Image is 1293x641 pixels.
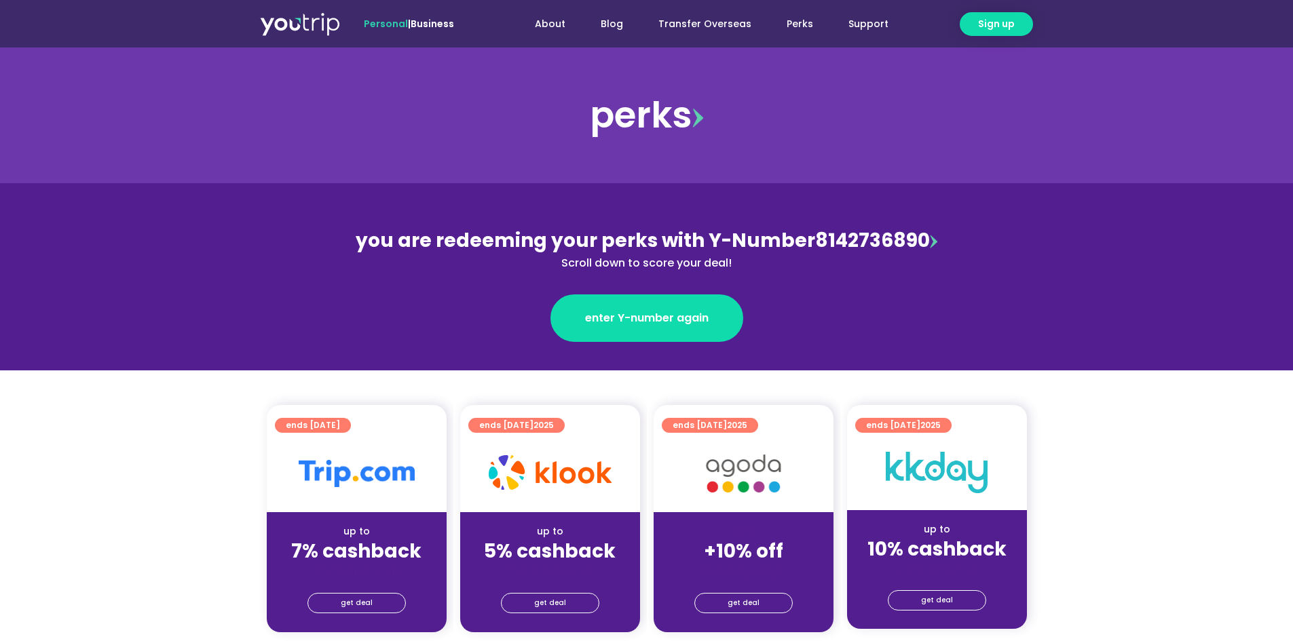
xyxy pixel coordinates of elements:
[550,294,743,342] a: enter Y-number again
[364,17,454,31] span: |
[585,310,709,326] span: enter Y-number again
[307,593,406,613] a: get deal
[960,12,1033,36] a: Sign up
[920,419,941,431] span: 2025
[275,418,351,433] a: ends [DATE]
[468,418,565,433] a: ends [DATE]2025
[286,418,340,433] span: ends [DATE]
[533,419,554,431] span: 2025
[673,418,747,433] span: ends [DATE]
[731,524,756,538] span: up to
[411,17,454,31] a: Business
[831,12,906,37] a: Support
[867,536,1007,562] strong: 10% cashback
[694,593,793,613] a: get deal
[471,564,629,578] div: (for stays only)
[583,12,641,37] a: Blog
[921,591,953,610] span: get deal
[855,418,952,433] a: ends [DATE]2025
[888,590,986,610] a: get deal
[728,594,760,613] span: get deal
[356,227,815,254] span: you are redeeming your perks with Y-Number
[501,593,599,613] a: get deal
[352,227,941,271] div: 8142736890
[291,538,421,564] strong: 7% cashback
[517,12,583,37] a: About
[641,12,769,37] a: Transfer Overseas
[866,418,941,433] span: ends [DATE]
[662,418,758,433] a: ends [DATE]2025
[471,524,629,539] div: up to
[491,12,906,37] nav: Menu
[484,538,616,564] strong: 5% cashback
[479,418,554,433] span: ends [DATE]
[858,522,1016,537] div: up to
[727,419,747,431] span: 2025
[704,538,783,564] strong: +10% off
[352,255,941,271] div: Scroll down to score your deal!
[534,594,566,613] span: get deal
[858,562,1016,576] div: (for stays only)
[278,564,436,578] div: (for stays only)
[769,12,831,37] a: Perks
[341,594,373,613] span: get deal
[364,17,408,31] span: Personal
[664,564,823,578] div: (for stays only)
[978,17,1015,31] span: Sign up
[278,524,436,539] div: up to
